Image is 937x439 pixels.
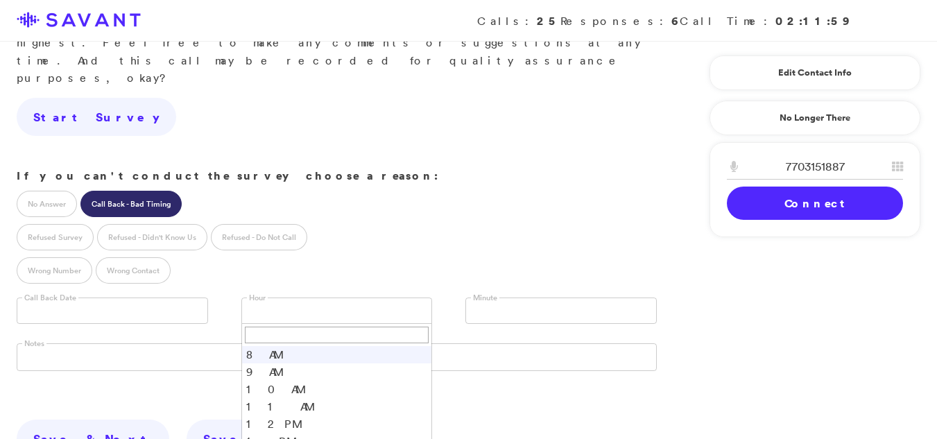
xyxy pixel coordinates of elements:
[727,187,903,220] a: Connect
[22,293,78,303] label: Call Back Date
[17,168,438,183] strong: If you can't conduct the survey choose a reason:
[242,415,432,433] li: 12 PM
[242,346,432,363] li: 8 AM
[775,13,851,28] strong: 02:11:59
[17,224,94,250] label: Refused Survey
[242,398,432,415] li: 11 AM
[710,101,920,135] a: No Longer There
[671,13,680,28] strong: 6
[80,191,182,217] label: Call Back - Bad Timing
[17,257,92,284] label: Wrong Number
[22,338,46,349] label: Notes
[247,293,268,303] label: Hour
[242,381,432,398] li: 10 AM
[537,13,560,28] strong: 25
[211,224,307,250] label: Refused - Do Not Call
[471,293,499,303] label: Minute
[242,363,432,381] li: 9 AM
[17,98,176,137] a: Start Survey
[96,257,171,284] label: Wrong Contact
[97,224,207,250] label: Refused - Didn't Know Us
[727,62,903,84] a: Edit Contact Info
[17,191,77,217] label: No Answer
